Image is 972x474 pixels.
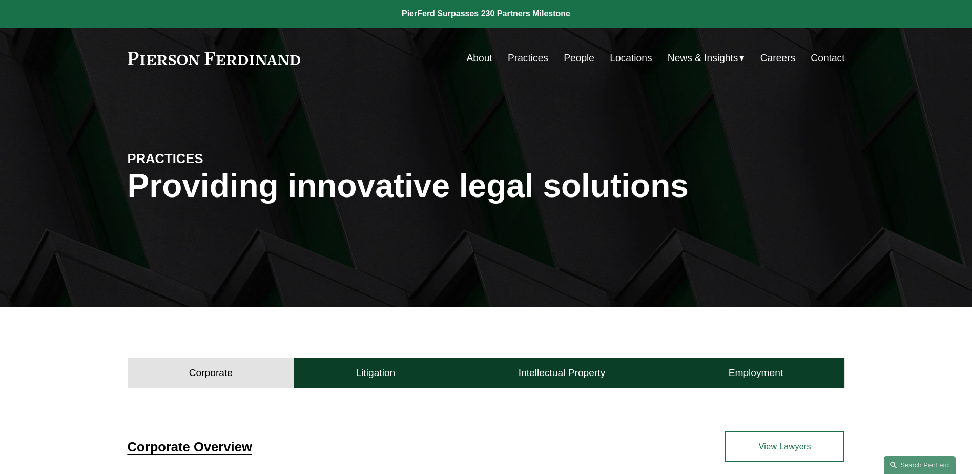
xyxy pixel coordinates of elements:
a: Practices [508,48,548,68]
a: folder dropdown [668,48,745,68]
a: Corporate Overview [128,440,252,454]
a: About [467,48,492,68]
h4: PRACTICES [128,150,307,167]
span: News & Insights [668,49,738,67]
a: View Lawyers [725,431,844,462]
h4: Employment [729,367,783,379]
a: Locations [610,48,652,68]
a: Careers [760,48,795,68]
a: Contact [811,48,844,68]
a: People [564,48,594,68]
h4: Intellectual Property [519,367,606,379]
a: Search this site [884,456,956,474]
h4: Litigation [356,367,395,379]
h1: Providing innovative legal solutions [128,167,845,205]
h4: Corporate [189,367,233,379]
